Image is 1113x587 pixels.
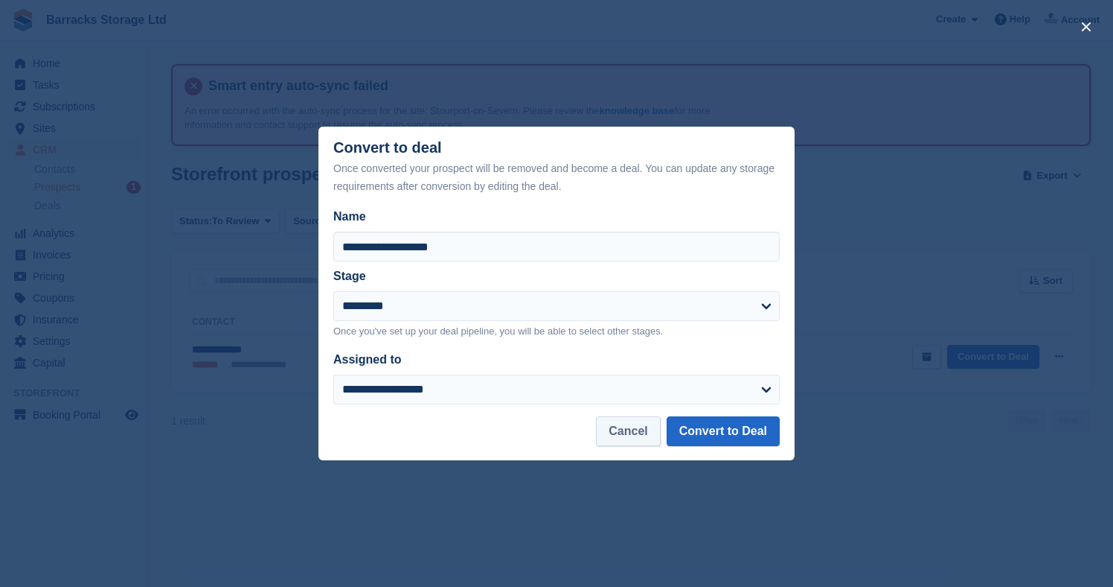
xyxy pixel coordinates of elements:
button: Convert to Deal [667,416,780,446]
button: close [1074,15,1098,39]
div: Once converted your prospect will be removed and become a deal. You can update any storage requir... [333,159,780,195]
div: Convert to deal [333,139,780,195]
label: Name [333,208,780,226]
label: Stage [333,270,366,282]
p: Once you've set up your deal pipeline, you will be able to select other stages. [333,324,780,339]
button: Cancel [596,416,660,446]
label: Assigned to [333,353,402,366]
